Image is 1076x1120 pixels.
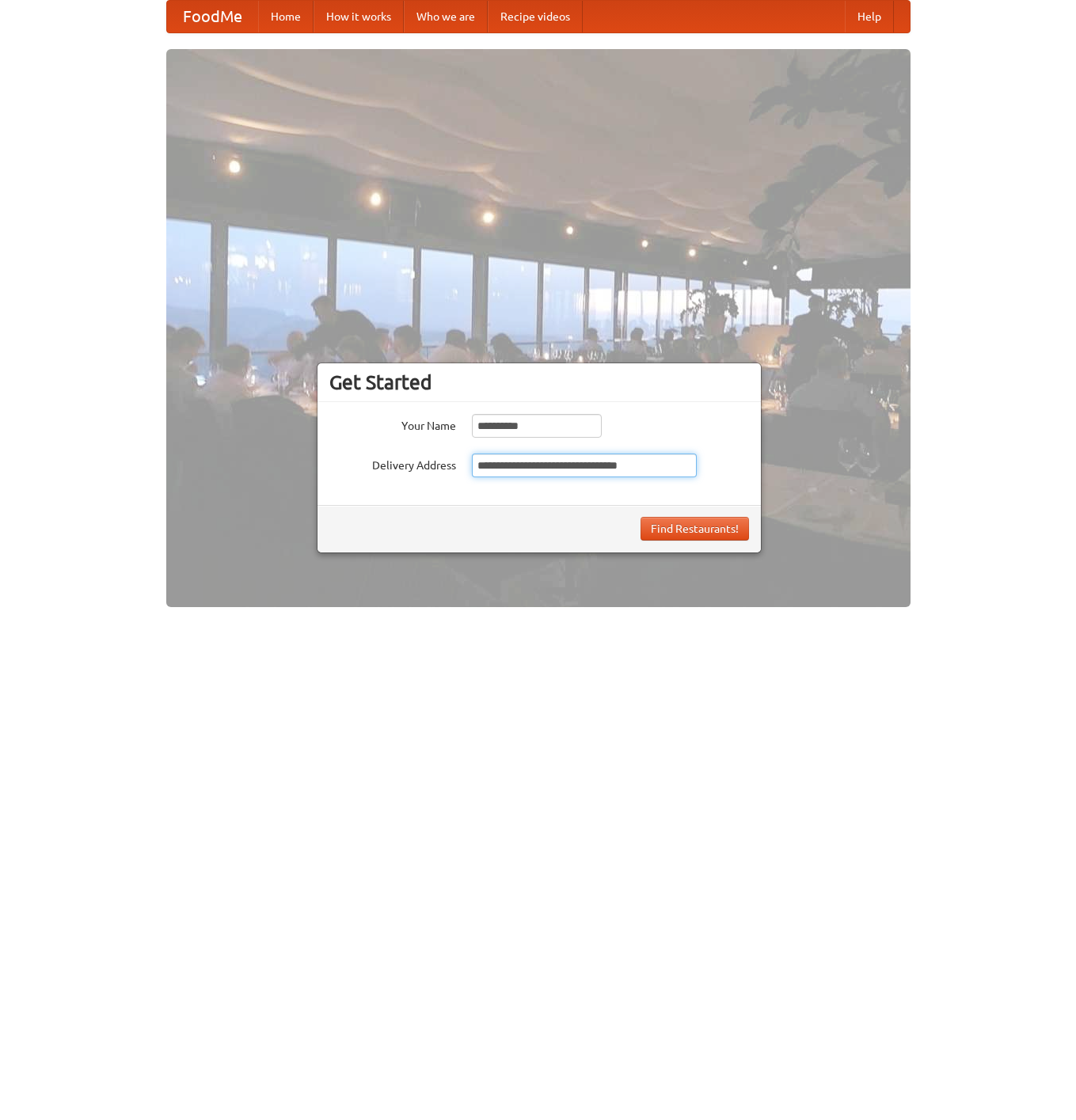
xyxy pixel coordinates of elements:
label: Your Name [329,414,456,434]
a: Help [845,1,894,32]
a: Recipe videos [488,1,583,32]
label: Delivery Address [329,454,456,473]
a: FoodMe [167,1,258,32]
a: Home [258,1,314,32]
a: How it works [314,1,404,32]
a: Who we are [404,1,488,32]
button: Find Restaurants! [641,517,749,541]
h3: Get Started [329,370,749,394]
